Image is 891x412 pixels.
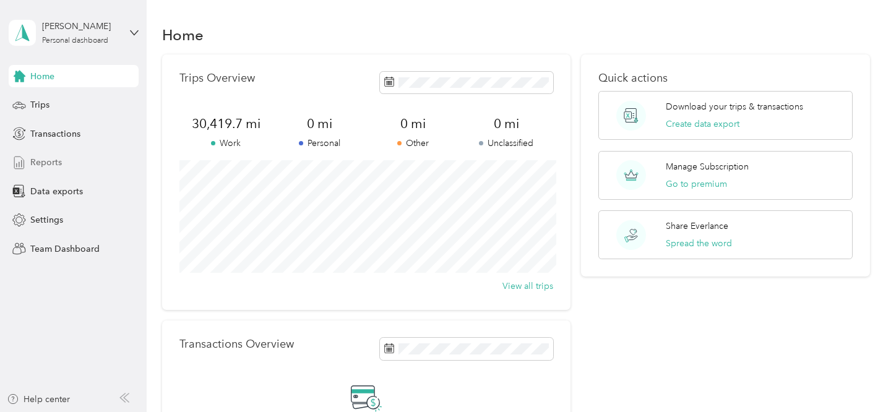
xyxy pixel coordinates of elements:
[666,100,803,113] p: Download your trips & transactions
[30,242,100,255] span: Team Dashboard
[502,280,553,293] button: View all trips
[273,137,366,150] p: Personal
[666,118,739,131] button: Create data export
[30,127,80,140] span: Transactions
[366,115,460,132] span: 0 mi
[179,115,273,132] span: 30,419.7 mi
[666,178,727,191] button: Go to premium
[598,72,852,85] p: Quick actions
[822,343,891,412] iframe: Everlance-gr Chat Button Frame
[179,338,294,351] p: Transactions Overview
[30,98,49,111] span: Trips
[42,37,108,45] div: Personal dashboard
[666,220,728,233] p: Share Everlance
[179,72,255,85] p: Trips Overview
[366,137,460,150] p: Other
[162,28,204,41] h1: Home
[30,185,83,198] span: Data exports
[42,20,119,33] div: [PERSON_NAME]
[666,160,749,173] p: Manage Subscription
[460,137,553,150] p: Unclassified
[179,137,273,150] p: Work
[273,115,366,132] span: 0 mi
[7,393,70,406] button: Help center
[30,156,62,169] span: Reports
[30,213,63,226] span: Settings
[460,115,553,132] span: 0 mi
[666,237,732,250] button: Spread the word
[30,70,54,83] span: Home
